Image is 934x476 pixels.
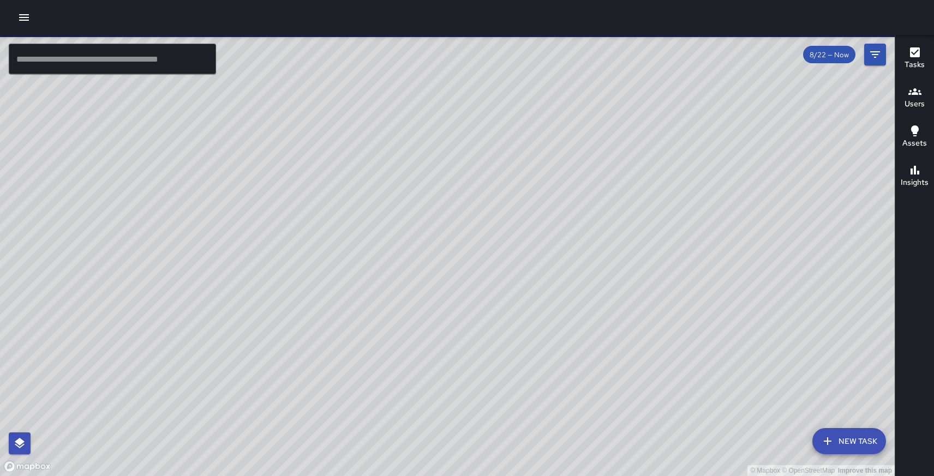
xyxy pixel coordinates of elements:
button: Assets [895,118,934,157]
button: New Task [812,428,886,454]
button: Insights [895,157,934,196]
h6: Tasks [905,59,925,71]
h6: Users [905,98,925,110]
h6: Assets [902,137,927,149]
button: Users [895,79,934,118]
button: Tasks [895,39,934,79]
button: Filters [864,44,886,65]
h6: Insights [901,177,929,189]
span: 8/22 — Now [803,50,855,59]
